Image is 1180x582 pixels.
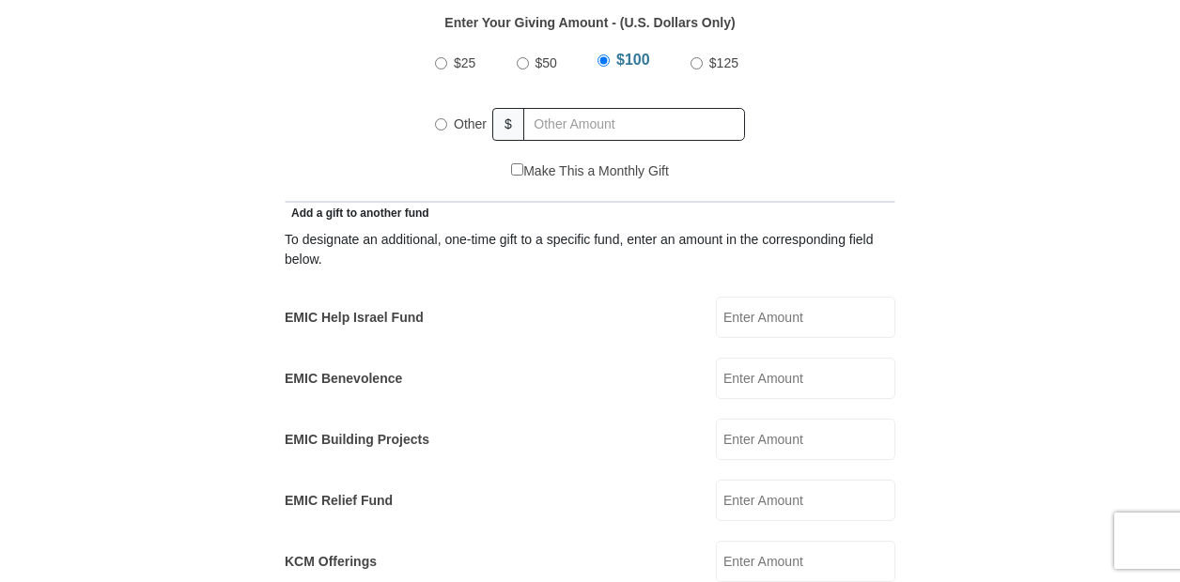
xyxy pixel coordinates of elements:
input: Enter Amount [716,358,895,399]
input: Enter Amount [716,297,895,338]
div: To designate an additional, one-time gift to a specific fund, enter an amount in the correspondin... [285,230,895,269]
label: Make This a Monthly Gift [511,161,669,181]
span: $50 [536,55,557,70]
span: Add a gift to another fund [285,207,429,220]
span: $100 [616,52,650,68]
input: Enter Amount [716,419,895,460]
input: Enter Amount [716,480,895,521]
strong: Enter Your Giving Amount - (U.S. Dollars Only) [444,15,735,30]
label: EMIC Relief Fund [285,491,393,511]
input: Make This a Monthly Gift [511,163,523,176]
label: EMIC Benevolence [285,369,402,389]
input: Enter Amount [716,541,895,582]
input: Other Amount [523,108,745,141]
label: EMIC Building Projects [285,430,429,450]
label: KCM Offerings [285,552,377,572]
span: $25 [454,55,475,70]
label: EMIC Help Israel Fund [285,308,424,328]
span: $125 [709,55,738,70]
span: Other [454,116,487,131]
span: $ [492,108,524,141]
